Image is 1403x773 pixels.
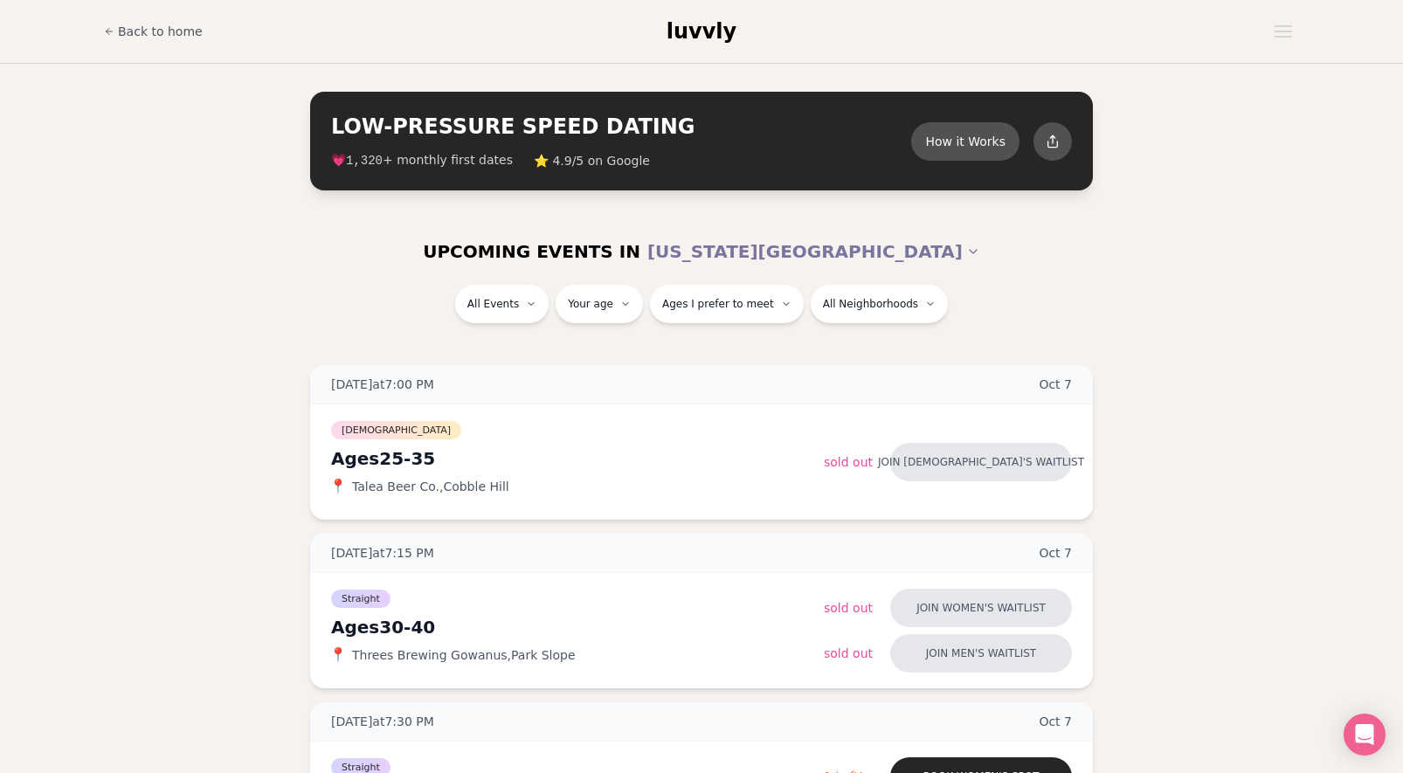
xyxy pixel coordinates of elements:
span: 💗 + monthly first dates [331,151,513,169]
button: All Events [455,285,549,323]
span: 📍 [331,480,345,493]
span: [DATE] at 7:15 PM [331,544,434,562]
button: Ages I prefer to meet [650,285,804,323]
div: Ages 25-35 [331,446,824,471]
span: Sold Out [824,455,873,469]
button: How it Works [911,122,1019,161]
button: Open menu [1268,18,1299,45]
span: Threes Brewing Gowanus , Park Slope [352,646,576,664]
span: UPCOMING EVENTS IN [423,239,640,264]
button: Join men's waitlist [890,634,1072,673]
span: Back to home [118,23,203,40]
h2: LOW-PRESSURE SPEED DATING [331,113,911,141]
span: Sold Out [824,601,873,615]
button: [US_STATE][GEOGRAPHIC_DATA] [647,232,980,271]
a: Back to home [104,14,203,49]
button: Join [DEMOGRAPHIC_DATA]'s waitlist [890,443,1072,481]
span: Ages I prefer to meet [662,297,774,311]
span: Oct 7 [1039,544,1072,562]
span: Talea Beer Co. , Cobble Hill [352,478,509,495]
span: Sold Out [824,646,873,660]
span: All Events [467,297,519,311]
span: All Neighborhoods [823,297,918,311]
span: luvvly [667,19,736,44]
button: Your age [556,285,643,323]
span: 📍 [331,648,345,662]
span: Oct 7 [1039,376,1072,393]
span: [DEMOGRAPHIC_DATA] [331,421,461,439]
button: Join women's waitlist [890,589,1072,627]
span: [DATE] at 7:00 PM [331,376,434,393]
div: Open Intercom Messenger [1344,714,1386,756]
span: Your age [568,297,613,311]
a: luvvly [667,17,736,45]
span: Straight [331,590,390,608]
button: All Neighborhoods [811,285,948,323]
span: ⭐ 4.9/5 on Google [534,152,650,169]
span: [DATE] at 7:30 PM [331,713,434,730]
span: Oct 7 [1039,713,1072,730]
div: Ages 30-40 [331,615,824,639]
span: 1,320 [346,154,383,168]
